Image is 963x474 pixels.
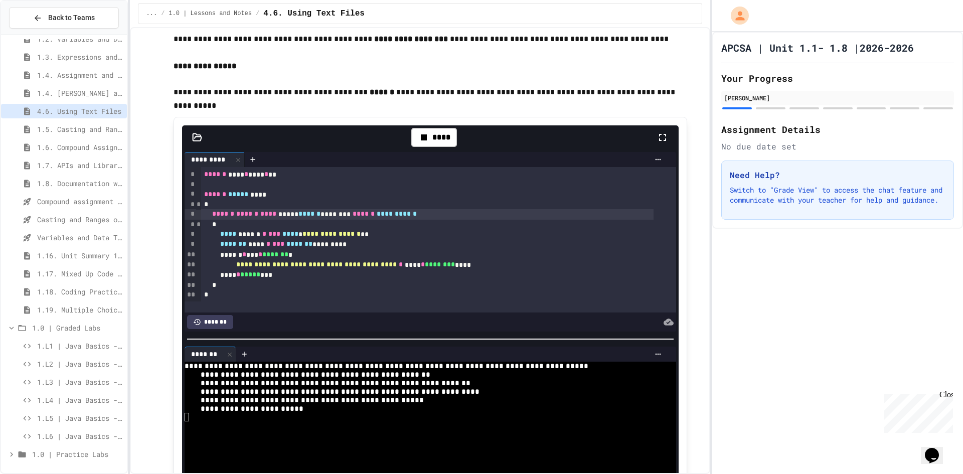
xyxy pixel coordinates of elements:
span: 1.7. APIs and Libraries [37,160,123,171]
div: [PERSON_NAME] [724,93,951,102]
span: 1.17. Mixed Up Code Practice 1.1-1.6 [37,268,123,279]
span: 4.6. Using Text Files [37,106,123,116]
span: 1.L5 | Java Basics - Mixed Number Lab [37,413,123,423]
span: ... [146,10,157,18]
span: 1.L3 | Java Basics - Printing Code Lab [37,377,123,387]
iframe: chat widget [880,390,953,433]
span: 1.6. Compound Assignment Operators [37,142,123,152]
h1: APCSA | Unit 1.1- 1.8 |2026-2026 [721,41,914,55]
span: 1.0 | Graded Labs [32,323,123,333]
div: My Account [720,4,751,27]
span: 1.0 | Lessons and Notes [169,10,252,18]
span: Variables and Data Types - Quiz [37,232,123,243]
span: 1.4. [PERSON_NAME] and User Input [37,88,123,98]
span: 1.18. Coding Practice 1a (1.1-1.6) [37,286,123,297]
span: 1.L6 | Java Basics - Final Calculator Lab [37,431,123,441]
span: / [256,10,259,18]
h2: Assignment Details [721,122,954,136]
span: Back to Teams [48,13,95,23]
div: Chat with us now!Close [4,4,69,64]
span: / [161,10,165,18]
span: 1.L4 | Java Basics - Rectangle Lab [37,395,123,405]
span: 4.6. Using Text Files [263,8,365,20]
span: Casting and Ranges of variables - Quiz [37,214,123,225]
span: 1.L2 | Java Basics - Paragraphs Lab [37,359,123,369]
h3: Need Help? [730,169,945,181]
p: Switch to "Grade View" to access the chat feature and communicate with your teacher for help and ... [730,185,945,205]
span: 1.2. Variables and Data Types [37,34,123,44]
span: 1.0 | Practice Labs [32,449,123,459]
span: 1.4. Assignment and Input [37,70,123,80]
span: 1.16. Unit Summary 1a (1.1-1.6) [37,250,123,261]
iframe: chat widget [921,434,953,464]
span: 1.3. Expressions and Output [New] [37,52,123,62]
span: 1.19. Multiple Choice Exercises for Unit 1a (1.1-1.6) [37,304,123,315]
button: Back to Teams [9,7,119,29]
div: No due date set [721,140,954,152]
span: 1.8. Documentation with Comments and Preconditions [37,178,123,189]
span: 1.5. Casting and Ranges of Values [37,124,123,134]
span: 1.L1 | Java Basics - Fish Lab [37,341,123,351]
span: Compound assignment operators - Quiz [37,196,123,207]
h2: Your Progress [721,71,954,85]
